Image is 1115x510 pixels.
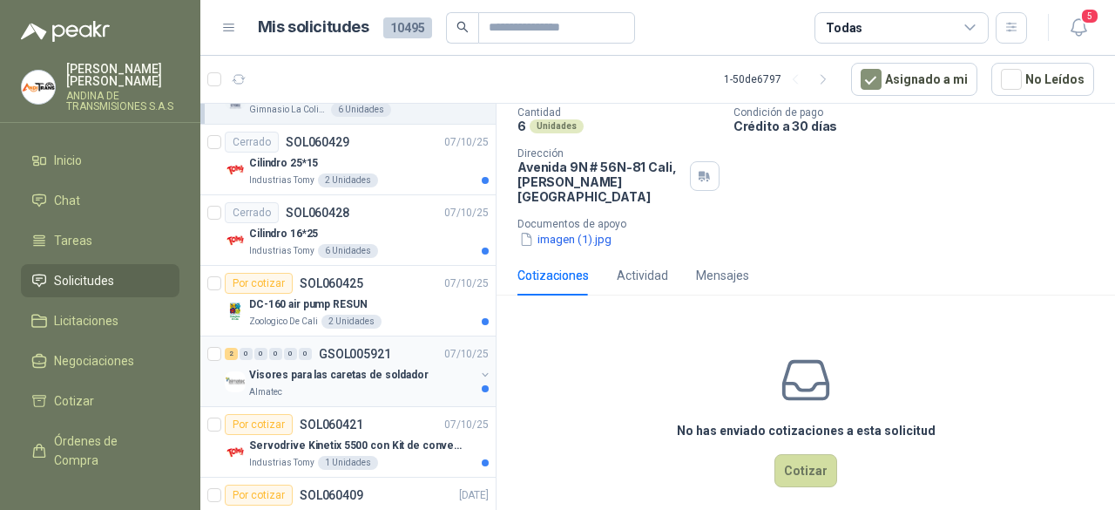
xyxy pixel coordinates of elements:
a: Licitaciones [21,304,179,337]
p: SOL060425 [300,277,363,289]
div: Cerrado [225,202,279,223]
span: Chat [54,191,80,210]
p: 07/10/25 [444,417,489,433]
a: Órdenes de Compra [21,425,179,477]
p: Servodrive Kinetix 5500 con Kit de conversión y filtro (Ref 41350505) [249,438,466,454]
div: 2 [225,348,238,360]
p: DC-160 air pump RESUN [249,296,367,313]
a: Chat [21,184,179,217]
p: ANDINA DE TRANSMISIONES S.A.S [66,91,179,112]
div: Cerrado [225,132,279,153]
p: Visores para las caretas de soldador [249,367,429,384]
img: Company Logo [225,442,246,463]
a: Cotizar [21,384,179,418]
p: 07/10/25 [444,134,489,151]
h3: No has enviado cotizaciones a esta solicitud [677,421,936,440]
p: Dirección [517,147,683,160]
p: Industrias Tomy [249,173,314,187]
p: Gimnasio La Colina [249,103,328,117]
p: [DATE] [459,487,489,504]
div: 0 [254,348,267,360]
span: 5 [1080,8,1099,24]
div: Todas [826,18,862,37]
div: 6 Unidades [331,103,391,117]
span: 10495 [383,17,432,38]
div: 2 Unidades [318,173,378,187]
a: CerradoSOL06042907/10/25 Company LogoCilindro 25*15Industrias Tomy2 Unidades [200,125,496,195]
p: 07/10/25 [444,205,489,221]
div: Mensajes [696,266,749,285]
div: Por cotizar [225,273,293,294]
a: Por cotizarSOL06042107/10/25 Company LogoServodrive Kinetix 5500 con Kit de conversión y filtro (... [200,407,496,478]
p: Avenida 9N # 56N-81 Cali , [PERSON_NAME][GEOGRAPHIC_DATA] [517,160,683,204]
a: Por cotizarSOL06042507/10/25 Company LogoDC-160 air pump RESUNZoologico De Cali2 Unidades [200,266,496,337]
div: Por cotizar [225,485,293,506]
p: Almatec [249,385,282,399]
p: 07/10/25 [444,346,489,363]
p: SOL060429 [286,136,349,148]
p: Cilindro 16*25 [249,226,318,242]
img: Company Logo [225,371,246,392]
a: Tareas [21,224,179,257]
p: Documentos de apoyo [517,218,1108,230]
p: 6 [517,119,526,133]
div: Unidades [530,119,584,133]
span: Órdenes de Compra [54,432,163,470]
p: Zoologico De Cali [249,315,318,329]
div: 0 [240,348,253,360]
div: 0 [284,348,297,360]
img: Company Logo [225,230,246,251]
span: Solicitudes [54,271,114,290]
a: Negociaciones [21,344,179,377]
p: SOL060409 [300,489,363,501]
div: Actividad [617,266,668,285]
button: Cotizar [774,454,837,487]
p: Condición de pago [733,106,1108,119]
span: Licitaciones [54,311,118,330]
img: Logo peakr [21,21,110,42]
span: Tareas [54,231,92,250]
button: imagen (1).jpg [517,230,613,248]
p: 07/10/25 [444,275,489,292]
img: Company Logo [22,71,55,104]
button: Asignado a mi [851,63,977,96]
p: Cilindro 25*15 [249,155,318,172]
a: Inicio [21,144,179,177]
a: 2 0 0 0 0 0 GSOL00592107/10/25 Company LogoVisores para las caretas de soldadorAlmatec [225,343,492,399]
button: No Leídos [991,63,1094,96]
div: 0 [299,348,312,360]
a: CerradoSOL06042807/10/25 Company LogoCilindro 16*25Industrias Tomy6 Unidades [200,195,496,266]
button: 5 [1063,12,1094,44]
div: Cotizaciones [517,266,589,285]
p: Crédito a 30 días [733,119,1108,133]
div: 2 Unidades [321,315,382,329]
p: [PERSON_NAME] [PERSON_NAME] [66,63,179,87]
p: SOL060428 [286,207,349,219]
span: Cotizar [54,391,94,411]
a: Solicitudes [21,264,179,297]
p: Cantidad [517,106,720,119]
span: Inicio [54,151,82,170]
img: Company Logo [225,160,246,180]
p: Industrias Tomy [249,456,314,470]
span: search [456,21,469,33]
div: 1 Unidades [318,456,378,470]
div: 0 [269,348,282,360]
p: SOL060421 [300,418,363,431]
div: 6 Unidades [318,244,378,258]
p: Industrias Tomy [249,244,314,258]
div: Por cotizar [225,414,293,435]
span: Negociaciones [54,351,134,371]
h1: Mis solicitudes [258,15,369,40]
p: GSOL005921 [319,348,391,360]
div: 1 - 50 de 6797 [724,65,837,93]
img: Company Logo [225,301,246,322]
